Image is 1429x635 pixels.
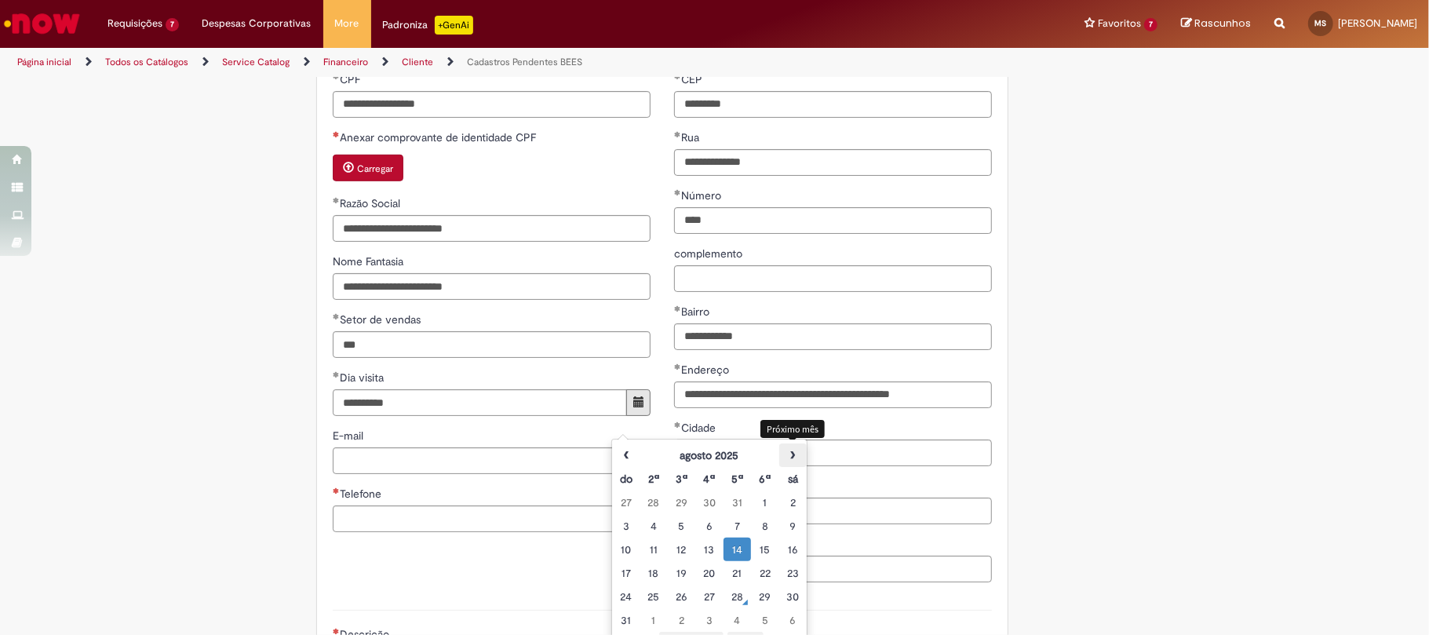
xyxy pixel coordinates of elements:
input: Dia visita 14 August 2025 Thursday [333,389,627,416]
span: Necessários [333,628,340,634]
span: Cidade [681,421,719,435]
th: Terça-feira [668,467,695,491]
div: 03 August 2025 Sunday [616,518,636,534]
span: Despesas Corporativas [202,16,312,31]
span: Obrigatório Preenchido [674,363,681,370]
div: 04 September 2025 Thursday [727,612,747,628]
span: Obrigatório Preenchido [333,371,340,378]
small: Carregar [357,162,393,175]
div: 10 August 2025 Sunday [616,542,636,557]
div: Próximo mês [760,420,825,438]
span: Requisições [108,16,162,31]
a: Rascunhos [1181,16,1251,31]
a: Financeiro [323,56,368,68]
input: Bairro [674,323,992,350]
input: E-mail [333,447,651,474]
a: Cadastros Pendentes BEES [467,56,582,68]
div: 27 August 2025 Wednesday [699,589,719,604]
span: CEP [681,72,705,86]
div: 25 August 2025 Monday [643,589,663,604]
div: 27 July 2025 Sunday [616,494,636,510]
input: Rua [674,149,992,176]
span: Anexar comprovante de identidade CPF [340,130,539,144]
th: Segunda-feira [640,467,667,491]
div: 24 August 2025 Sunday [616,589,636,604]
div: 06 August 2025 Wednesday [699,518,719,534]
div: 29 July 2025 Tuesday [672,494,691,510]
th: Quarta-feira [695,467,723,491]
span: Nome Fantasia [333,254,406,268]
span: [PERSON_NAME] [1338,16,1417,30]
a: Cliente [402,56,433,68]
span: Obrigatório Preenchido [333,73,340,79]
span: Telefone [340,487,385,501]
div: 16 August 2025 Saturday [783,542,803,557]
a: Todos os Catálogos [105,56,188,68]
div: 17 August 2025 Sunday [616,565,636,581]
div: 28 August 2025 Thursday [727,589,747,604]
a: Página inicial [17,56,71,68]
span: Obrigatório Preenchido [674,131,681,137]
div: 22 August 2025 Friday [755,565,775,581]
div: 03 September 2025 Wednesday [699,612,719,628]
div: 13 August 2025 Wednesday [699,542,719,557]
span: Número [681,188,724,203]
span: Obrigatório Preenchido [674,422,681,428]
th: Próximo mês [779,443,807,467]
div: 09 August 2025 Saturday [783,518,803,534]
input: Estado [674,498,992,524]
input: Nome Fantasia [333,273,651,300]
th: Domingo [612,467,640,491]
th: Quinta-feira [724,467,751,491]
p: +GenAi [435,16,473,35]
div: 04 August 2025 Monday [643,518,663,534]
span: E-mail [333,429,366,443]
div: 28 July 2025 Monday [643,494,663,510]
span: 7 [166,18,179,31]
ul: Trilhas de página [12,48,941,77]
div: 31 August 2025 Sunday [616,612,636,628]
span: CPF [340,72,363,86]
th: agosto 2025. Alternar mês [640,443,778,467]
th: Sábado [779,467,807,491]
div: 01 August 2025 Friday [755,494,775,510]
a: Service Catalog [222,56,290,68]
div: 18 August 2025 Monday [643,565,663,581]
span: Setor de vendas [340,312,424,327]
span: Obrigatório Preenchido [674,189,681,195]
div: 21 August 2025 Thursday [727,565,747,581]
span: Rascunhos [1194,16,1251,31]
span: 7 [1144,18,1157,31]
div: 19 August 2025 Tuesday [672,565,691,581]
div: 12 August 2025 Tuesday [672,542,691,557]
span: Rua [681,130,702,144]
div: 01 September 2025 Monday [643,612,663,628]
div: 08 August 2025 Friday [755,518,775,534]
div: 02 August 2025 Saturday [783,494,803,510]
span: complemento [674,246,745,261]
div: 20 August 2025 Wednesday [699,565,719,581]
input: Cidade [674,440,992,466]
input: Endereço [674,381,992,408]
input: Número [674,207,992,234]
th: Mês anterior [612,443,640,467]
div: 30 July 2025 Wednesday [699,494,719,510]
span: More [335,16,359,31]
div: 07 August 2025 Thursday [727,518,747,534]
th: Sexta-feira [751,467,778,491]
span: Obrigatório Preenchido [333,197,340,203]
div: 06 September 2025 Saturday [783,612,803,628]
div: 05 August 2025 Tuesday [672,518,691,534]
span: Obrigatório Preenchido [674,73,681,79]
span: Dia visita [340,370,387,385]
div: Padroniza [383,16,473,35]
div: 30 August 2025 Saturday [783,589,803,604]
div: 26 August 2025 Tuesday [672,589,691,604]
div: 05 September 2025 Friday [755,612,775,628]
span: Obrigatório Preenchido [333,313,340,319]
div: 11 August 2025 Monday [643,542,663,557]
input: CPF [333,91,651,118]
span: Razão Social [340,196,403,210]
span: MS [1315,18,1327,28]
div: 31 July 2025 Thursday [727,494,747,510]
